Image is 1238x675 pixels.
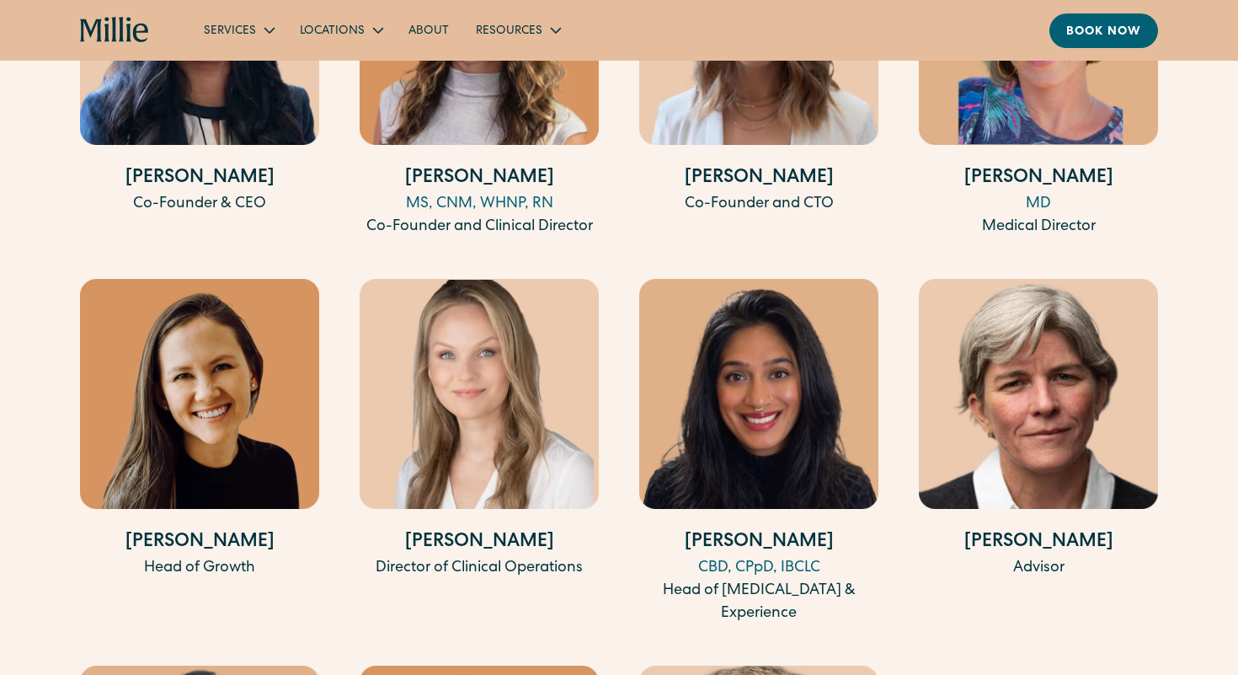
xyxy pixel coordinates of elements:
div: Services [190,16,286,44]
div: Co-Founder and Clinical Director [360,216,599,238]
div: CBD, CPpD, IBCLC [639,557,878,580]
div: Medical Director [919,216,1158,238]
a: home [80,17,150,44]
h4: [PERSON_NAME] [80,165,319,193]
div: Locations [300,23,365,40]
div: Resources [462,16,573,44]
div: MD [919,193,1158,216]
a: Book now [1049,13,1158,48]
div: Resources [476,23,542,40]
h4: [PERSON_NAME] [639,529,878,557]
h4: [PERSON_NAME] [919,529,1158,557]
a: About [395,16,462,44]
div: Co-Founder and CTO [639,193,878,216]
h4: [PERSON_NAME] [639,165,878,193]
h4: [PERSON_NAME] [360,529,599,557]
div: MS, CNM, WHNP, RN [360,193,599,216]
div: Head of Growth [80,557,319,580]
div: Head of [MEDICAL_DATA] & Experience [639,580,878,625]
h4: [PERSON_NAME] [919,165,1158,193]
div: Services [204,23,256,40]
div: Co-Founder & CEO [80,193,319,216]
div: Locations [286,16,395,44]
h4: [PERSON_NAME] [80,529,319,557]
div: Book now [1066,24,1141,41]
div: Director of Clinical Operations [360,557,599,580]
h4: [PERSON_NAME] [360,165,599,193]
div: Advisor [919,557,1158,580]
